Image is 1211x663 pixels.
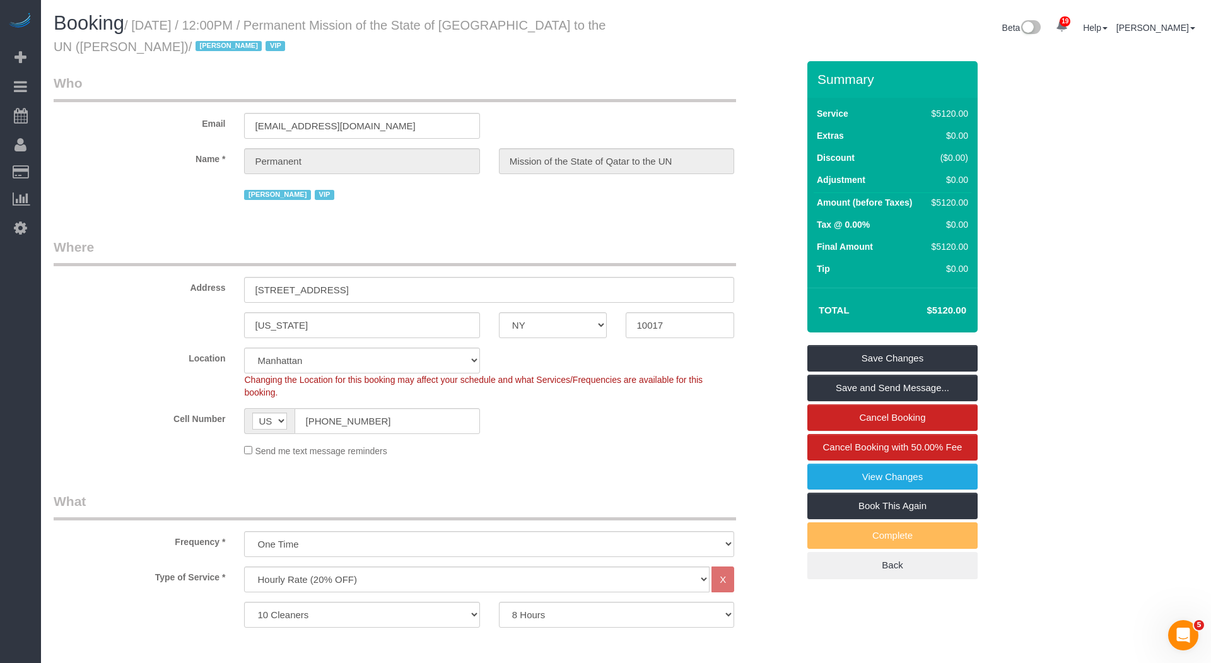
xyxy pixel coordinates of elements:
[819,305,850,315] strong: Total
[626,312,734,338] input: Zip Code
[817,262,830,275] label: Tip
[244,148,479,174] input: First Name
[807,493,978,519] a: Book This Again
[928,262,968,275] div: $0.00
[54,238,736,266] legend: Where
[315,190,334,200] span: VIP
[196,41,262,51] span: [PERSON_NAME]
[817,151,855,164] label: Discount
[244,312,479,338] input: City
[807,375,978,401] a: Save and Send Message...
[54,12,124,34] span: Booking
[928,240,968,253] div: $5120.00
[499,148,734,174] input: Last Name
[255,446,387,456] span: Send me text message reminders
[244,190,310,200] span: [PERSON_NAME]
[54,492,736,520] legend: What
[807,404,978,431] a: Cancel Booking
[807,464,978,490] a: View Changes
[1168,620,1198,650] iframe: Intercom live chat
[817,196,912,209] label: Amount (before Taxes)
[1060,16,1070,26] span: 19
[1020,20,1041,37] img: New interface
[928,173,968,186] div: $0.00
[817,173,865,186] label: Adjustment
[8,13,33,30] img: Automaid Logo
[1116,23,1195,33] a: [PERSON_NAME]
[295,408,479,434] input: Cell Number
[1002,23,1041,33] a: Beta
[44,566,235,584] label: Type of Service *
[44,348,235,365] label: Location
[817,72,971,86] h3: Summary
[817,240,873,253] label: Final Amount
[54,18,605,54] small: / [DATE] / 12:00PM / Permanent Mission of the State of [GEOGRAPHIC_DATA] to the UN ([PERSON_NAME])
[244,375,703,397] span: Changing the Location for this booking may affect your schedule and what Services/Frequencies are...
[817,107,848,120] label: Service
[266,41,285,51] span: VIP
[1194,620,1204,630] span: 5
[928,196,968,209] div: $5120.00
[823,442,962,452] span: Cancel Booking with 50.00% Fee
[189,40,290,54] span: /
[1050,13,1074,40] a: 19
[807,345,978,372] a: Save Changes
[807,552,978,578] a: Back
[928,129,968,142] div: $0.00
[890,305,966,316] h4: $5120.00
[817,129,844,142] label: Extras
[928,107,968,120] div: $5120.00
[44,277,235,294] label: Address
[1083,23,1108,33] a: Help
[928,218,968,231] div: $0.00
[817,218,870,231] label: Tax @ 0.00%
[244,113,479,139] input: Email
[44,113,235,130] label: Email
[54,74,736,102] legend: Who
[807,434,978,461] a: Cancel Booking with 50.00% Fee
[44,531,235,548] label: Frequency *
[44,408,235,425] label: Cell Number
[928,151,968,164] div: ($0.00)
[44,148,235,165] label: Name *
